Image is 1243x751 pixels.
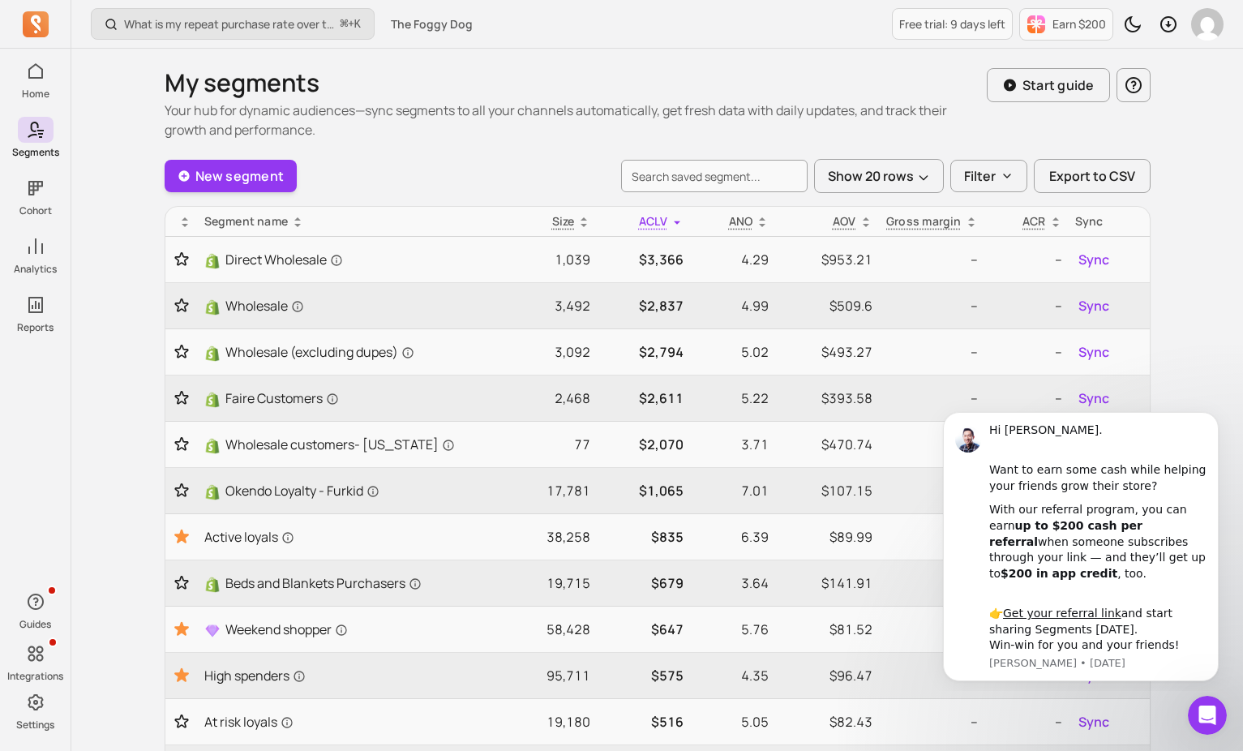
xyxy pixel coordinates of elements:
[782,527,872,547] p: $89.99
[1117,8,1149,41] button: Toggle dark mode
[499,435,591,454] p: 77
[603,388,683,408] p: $2,611
[782,573,872,593] p: $141.91
[991,712,1062,732] p: --
[782,296,872,315] p: $509.6
[19,204,52,217] p: Cohort
[1034,159,1151,193] button: Export to CSV
[204,345,221,362] img: Shopify
[782,481,872,500] p: $107.15
[165,68,987,97] h1: My segments
[165,160,298,192] a: New segment
[639,213,667,229] span: ACLV
[603,250,683,269] p: $3,366
[885,250,978,269] p: --
[204,250,486,269] a: ShopifyDirect Wholesale
[1075,213,1143,230] div: Sync
[1078,388,1109,408] span: Sync
[782,620,872,639] p: $81.52
[172,483,191,499] button: Toggle favorite
[892,8,1013,40] a: Free trial: 9 days left
[204,438,221,454] img: Shopify
[341,15,361,32] span: +
[165,101,987,139] p: Your hub for dynamic audiences—sync segments to all your channels automatically, get fresh data w...
[885,435,978,454] p: --
[603,435,683,454] p: $2,070
[697,573,769,593] p: 3.64
[603,481,683,500] p: $1,065
[340,15,349,35] kbd: ⌘
[172,620,191,639] button: Toggle favorite
[991,388,1062,408] p: --
[172,436,191,453] button: Toggle favorite
[124,16,334,32] p: What is my repeat purchase rate over time?
[697,342,769,362] p: 5.02
[204,296,486,315] a: ShopifyWholesale
[1022,75,1095,95] p: Start guide
[814,159,944,193] button: Show 20 rows
[697,712,769,732] p: 5.05
[204,666,486,685] a: High spenders
[172,390,191,406] button: Toggle favorite
[225,481,379,500] span: Okendo Loyalty - Furkid
[499,527,591,547] p: 38,258
[833,213,856,230] p: AOV
[987,68,1110,102] button: Start guide
[18,586,54,634] button: Guides
[204,712,486,732] a: At risk loyals
[885,620,978,639] p: --
[697,250,769,269] p: 4.29
[91,8,375,40] button: What is my repeat purchase rate over time?⌘+K
[885,481,978,500] p: --
[885,712,978,732] p: --
[19,618,51,631] p: Guides
[1049,166,1135,186] span: Export to CSV
[1052,16,1106,32] p: Earn $200
[172,714,191,730] button: Toggle favorite
[204,481,486,500] a: ShopifyOkendo Loyalty - Furkid
[204,620,486,639] a: Weekend shopper
[782,388,872,408] p: $393.58
[697,435,769,454] p: 3.71
[991,342,1062,362] p: --
[621,160,808,192] input: search
[204,577,221,593] img: Shopify
[204,213,486,230] div: Segment name
[172,251,191,268] button: Toggle favorite
[1022,213,1046,230] p: ACR
[499,666,591,685] p: 95,711
[697,527,769,547] p: 6.39
[391,16,473,32] span: The Foggy Dog
[204,253,221,269] img: Shopify
[1188,696,1227,735] iframe: Intercom live chat
[225,296,304,315] span: Wholesale
[499,342,591,362] p: 3,092
[603,527,683,547] p: $835
[225,342,414,362] span: Wholesale (excluding dupes)
[499,573,591,593] p: 19,715
[499,250,591,269] p: 1,039
[12,146,59,159] p: Segments
[899,16,1005,32] p: Free trial: 9 days left
[885,573,978,593] p: --
[172,575,191,591] button: Toggle favorite
[603,666,683,685] p: $575
[886,213,962,230] p: Gross margin
[172,344,191,360] button: Toggle favorite
[172,527,191,547] button: Toggle favorite
[225,388,339,408] span: Faire Customers
[1075,247,1112,273] button: Sync
[16,719,54,732] p: Settings
[991,250,1062,269] p: --
[603,573,683,593] p: $679
[204,666,306,685] span: High spenders
[552,213,575,229] span: Size
[697,666,769,685] p: 4.35
[14,263,57,276] p: Analytics
[1075,385,1112,411] button: Sync
[172,298,191,314] button: Toggle favorite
